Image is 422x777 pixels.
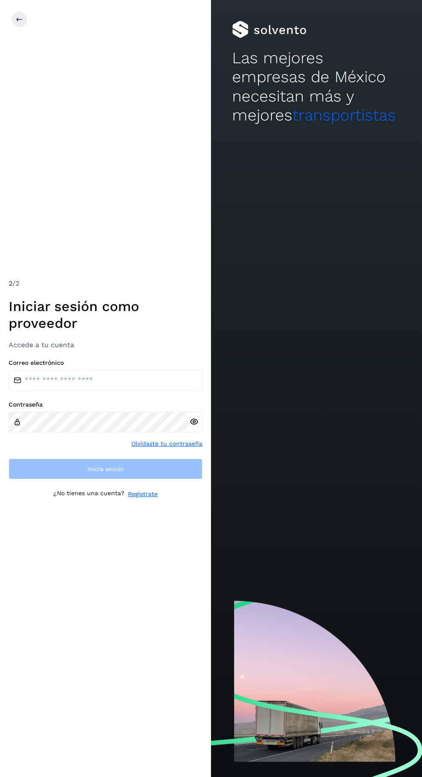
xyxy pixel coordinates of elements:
[131,439,202,448] a: Olvidaste tu contraseña
[9,278,202,289] div: /2
[9,359,202,367] label: Correo electrónico
[9,298,202,331] h1: Iniciar sesión como proveedor
[9,341,202,349] h3: Accede a tu cuenta
[87,466,124,472] span: Inicia sesión
[9,279,12,287] span: 2
[53,490,124,499] p: ¿No tienes una cuenta?
[9,401,202,408] label: Contraseña
[292,106,396,124] span: transportistas
[128,490,158,499] a: Regístrate
[232,49,401,125] h2: Las mejores empresas de México necesitan más y mejores
[9,459,202,479] button: Inicia sesión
